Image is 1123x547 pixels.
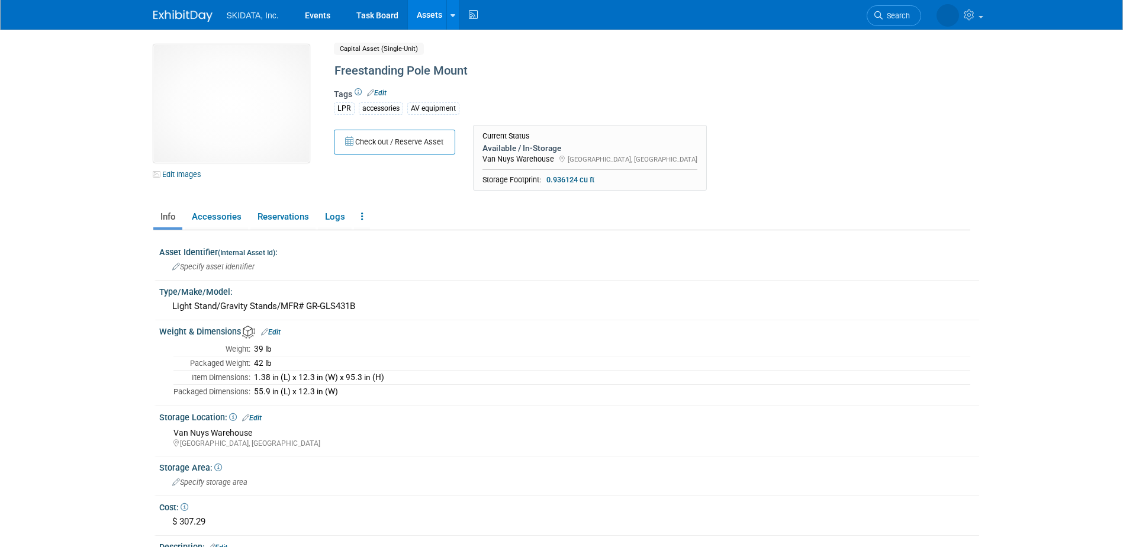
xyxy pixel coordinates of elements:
[153,167,206,182] a: Edit Images
[242,414,262,422] a: Edit
[159,408,979,424] div: Storage Location:
[172,262,255,271] span: Specify asset identifier
[159,283,979,298] div: Type/Make/Model:
[159,243,979,258] div: Asset Identifier :
[543,175,598,185] span: 0.936124 cu ft
[153,207,182,227] a: Info
[482,155,554,163] span: Van Nuys Warehouse
[334,88,873,123] div: Tags
[367,89,387,97] a: Edit
[867,5,921,26] a: Search
[568,155,697,163] span: [GEOGRAPHIC_DATA], [GEOGRAPHIC_DATA]
[218,249,275,257] small: (Internal Asset Id)
[159,463,222,472] span: Storage Area:
[227,11,279,20] span: SKIDATA, Inc.
[159,498,979,513] div: Cost:
[261,328,281,336] a: Edit
[242,326,255,339] img: Asset Weight and Dimensions
[153,10,213,22] img: ExhibitDay
[330,60,873,82] div: Freestanding Pole Mount
[334,130,455,155] button: Check out / Reserve Asset
[407,102,459,115] div: AV equipment
[159,323,979,339] div: Weight & Dimensions
[334,43,424,55] span: Capital Asset (Single-Unit)
[168,513,970,531] div: $ 307.29
[359,102,403,115] div: accessories
[173,439,970,449] div: [GEOGRAPHIC_DATA], [GEOGRAPHIC_DATA]
[254,372,970,383] div: 1.38 in (L) x 12.3 in (W) x 95.3 in (H)
[173,428,252,437] span: Van Nuys Warehouse
[482,175,697,185] div: Storage Footprint:
[482,131,697,141] div: Current Status
[250,207,316,227] a: Reservations
[254,358,970,369] div: 42 lb
[172,478,247,487] span: Specify storage area
[173,342,250,356] td: Weight:
[173,385,250,398] td: Packaged Dimensions:
[334,102,355,115] div: LPR
[482,143,697,153] div: Available / In-Storage
[168,297,970,316] div: Light Stand/Gravity Stands/MFR# GR-GLS431B
[173,356,250,371] td: Packaged Weight:
[173,371,250,385] td: Item Dimensions:
[883,11,910,20] span: Search
[937,4,959,27] img: Mary Beth McNair
[318,207,352,227] a: Logs
[254,387,970,397] div: 55.9 in (L) x 12.3 in (W)
[254,344,970,355] div: 39 lb
[153,44,310,163] img: View Images
[185,207,248,227] a: Accessories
